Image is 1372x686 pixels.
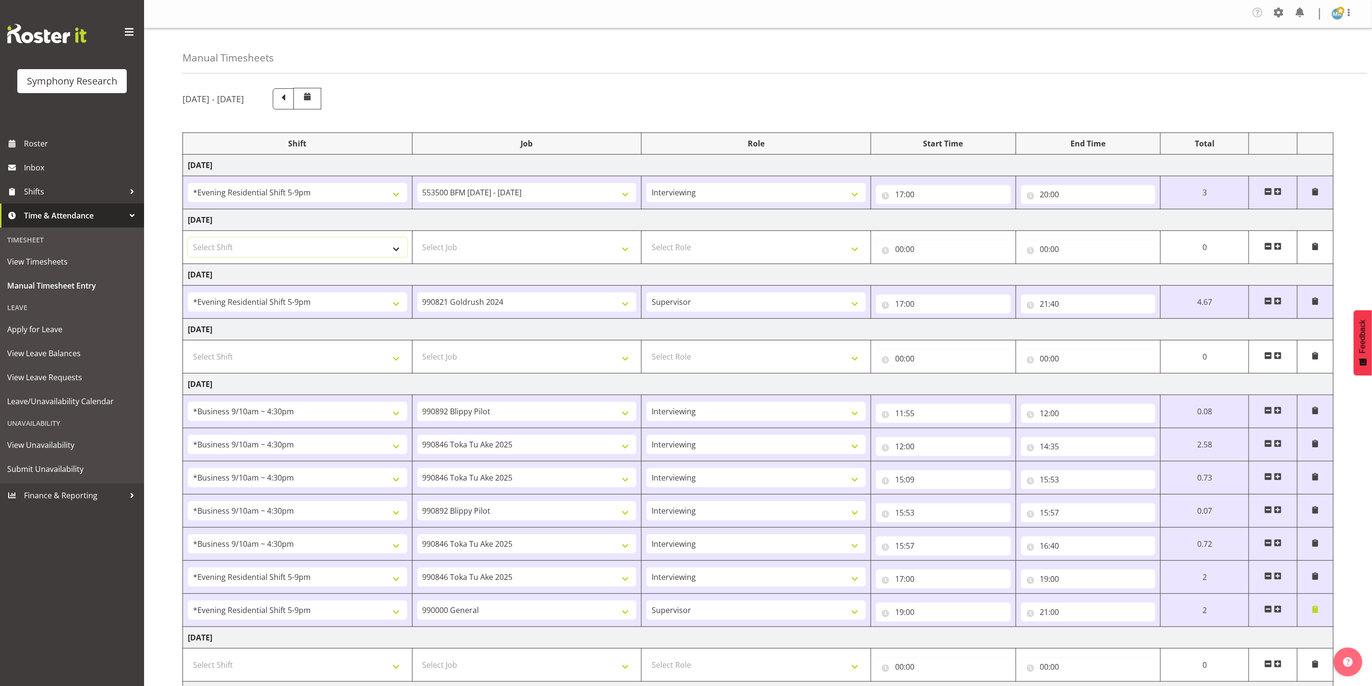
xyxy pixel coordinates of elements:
input: Click to select... [1021,404,1156,423]
input: Click to select... [1021,185,1156,204]
td: 0 [1161,649,1249,682]
input: Click to select... [1021,602,1156,622]
a: Submit Unavailability [2,457,142,481]
a: Apply for Leave [2,317,142,341]
input: Click to select... [876,569,1011,589]
span: View Leave Requests [7,370,137,385]
input: Click to select... [1021,294,1156,313]
span: Finance & Reporting [24,488,125,503]
td: 0 [1161,231,1249,264]
td: 2 [1161,594,1249,627]
img: marama-rihari1262.jpg [1332,8,1343,20]
input: Click to select... [1021,569,1156,589]
input: Click to select... [1021,536,1156,555]
td: 2 [1161,561,1249,594]
div: End Time [1021,138,1156,149]
td: [DATE] [183,264,1334,286]
button: Feedback - Show survey [1354,310,1372,375]
span: Time & Attendance [24,208,125,223]
input: Click to select... [1021,503,1156,522]
td: [DATE] [183,319,1334,340]
input: Click to select... [1021,437,1156,456]
td: 4.67 [1161,286,1249,319]
div: Start Time [876,138,1011,149]
span: View Unavailability [7,438,137,452]
input: Click to select... [876,349,1011,368]
td: 0 [1161,340,1249,373]
input: Click to select... [1021,349,1156,368]
td: [DATE] [183,209,1334,231]
td: 0.08 [1161,395,1249,428]
span: Shifts [24,184,125,199]
div: Leave [2,298,142,317]
td: [DATE] [183,627,1334,649]
td: [DATE] [183,155,1334,176]
span: View Leave Balances [7,346,137,361]
a: View Leave Requests [2,365,142,389]
a: Manual Timesheet Entry [2,274,142,298]
span: Inbox [24,160,139,175]
span: Roster [24,136,139,151]
input: Click to select... [876,657,1011,676]
div: Role [646,138,866,149]
span: Apply for Leave [7,322,137,337]
td: 0.72 [1161,528,1249,561]
div: Shift [188,138,407,149]
input: Click to select... [876,503,1011,522]
a: Leave/Unavailability Calendar [2,389,142,413]
td: 0.07 [1161,494,1249,528]
h4: Manual Timesheets [182,52,274,63]
h5: [DATE] - [DATE] [182,94,244,104]
img: help-xxl-2.png [1343,657,1353,667]
div: Timesheet [2,230,142,250]
div: Total [1166,138,1244,149]
span: View Timesheets [7,254,137,269]
input: Click to select... [876,470,1011,489]
input: Click to select... [1021,470,1156,489]
td: 2.58 [1161,428,1249,461]
input: Click to select... [876,240,1011,259]
img: Rosterit website logo [7,24,86,43]
td: 0.73 [1161,461,1249,494]
td: [DATE] [183,373,1334,395]
a: View Leave Balances [2,341,142,365]
span: Leave/Unavailability Calendar [7,394,137,409]
input: Click to select... [876,294,1011,313]
input: Click to select... [876,404,1011,423]
input: Click to select... [876,536,1011,555]
div: Job [417,138,637,149]
input: Click to select... [876,185,1011,204]
a: View Unavailability [2,433,142,457]
input: Click to select... [1021,657,1156,676]
a: View Timesheets [2,250,142,274]
input: Click to select... [876,437,1011,456]
div: Symphony Research [27,74,117,88]
span: Feedback [1359,320,1367,353]
td: 3 [1161,176,1249,209]
span: Submit Unavailability [7,462,137,476]
div: Unavailability [2,413,142,433]
span: Manual Timesheet Entry [7,278,137,293]
input: Click to select... [876,602,1011,622]
input: Click to select... [1021,240,1156,259]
